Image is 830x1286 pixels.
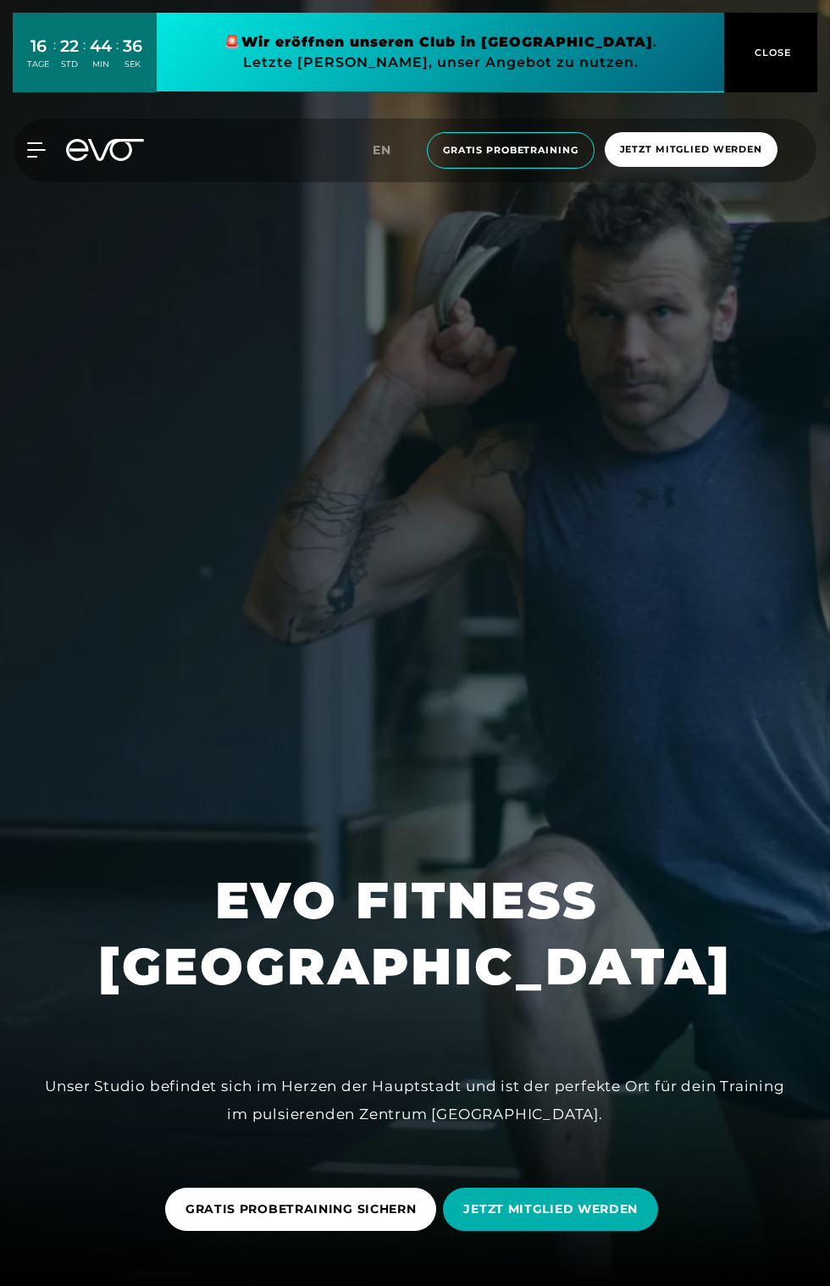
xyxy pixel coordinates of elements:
div: 36 [123,34,142,58]
h1: EVO FITNESS [GEOGRAPHIC_DATA] [98,867,732,1000]
div: : [53,36,56,80]
span: Gratis Probetraining [443,143,578,158]
div: 44 [90,34,112,58]
div: SEK [123,58,142,70]
span: JETZT MITGLIED WERDEN [463,1200,638,1218]
a: Jetzt Mitglied werden [600,132,783,169]
div: STD [60,58,79,70]
a: Gratis Probetraining [422,132,600,169]
div: Unser Studio befindet sich im Herzen der Hauptstadt und ist der perfekte Ort für dein Training im... [34,1073,796,1128]
a: JETZT MITGLIED WERDEN [443,1175,665,1244]
a: en [373,141,412,160]
div: : [116,36,119,80]
div: 16 [27,34,49,58]
a: GRATIS PROBETRAINING SICHERN [165,1175,444,1244]
span: GRATIS PROBETRAINING SICHERN [185,1200,417,1218]
div: 22 [60,34,79,58]
div: MIN [90,58,112,70]
div: : [83,36,86,80]
div: TAGE [27,58,49,70]
button: CLOSE [724,13,817,92]
span: en [373,142,391,158]
span: Jetzt Mitglied werden [620,142,762,157]
span: CLOSE [750,45,792,60]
